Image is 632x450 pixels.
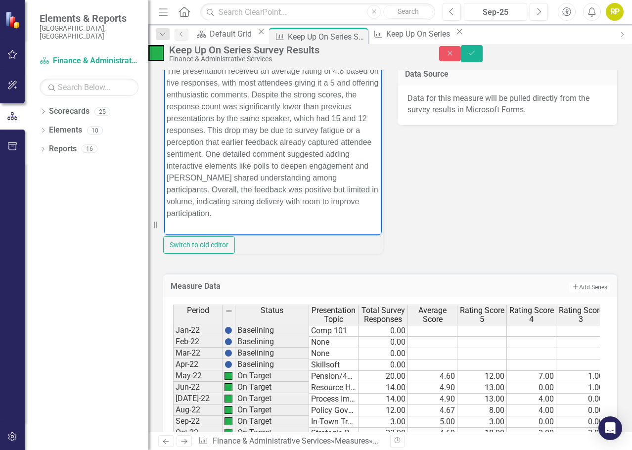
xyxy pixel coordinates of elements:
[225,429,232,437] img: qoi8+tDX1Cshe4MRLoHWif8bEvsCPCNk57B6+9lXPthTOQ7A3rnoEaU+zTknrDqvQEDZRz6ZrJ6BwAAAAASUVORK5CYII=
[235,427,309,439] td: On Target
[383,5,433,19] button: Search
[359,394,408,405] td: 14.00
[569,282,610,292] button: Add Series
[457,405,507,416] td: 8.00
[213,436,331,446] a: Finance & Administrative Services
[225,395,232,403] img: qoi8+tDX1Cshe4MRLoHWif8bEvsCPCNk57B6+9lXPthTOQ7A3rnoEaU+zTknrDqvQEDZRz6ZrJ6BwAAAAASUVORK5CYII=
[359,348,408,360] td: 0.00
[507,382,556,394] td: 0.00
[235,324,309,336] td: Baselining
[49,143,77,155] a: Reports
[225,338,232,346] img: BgCOk07PiH71IgAAAABJRU5ErkJggg==
[173,336,223,348] td: Feb-22
[169,55,419,63] div: Finance & Administrative Services
[49,125,82,136] a: Elements
[225,417,232,425] img: qoi8+tDX1Cshe4MRLoHWif8bEvsCPCNk57B6+9lXPthTOQ7A3rnoEaU+zTknrDqvQEDZRz6ZrJ6BwAAAAASUVORK5CYII=
[225,326,232,334] img: BgCOk07PiH71IgAAAABJRU5ErkJggg==
[370,28,453,40] a: Keep Up On Series
[235,370,309,382] td: On Target
[309,337,359,348] td: None
[309,348,359,360] td: None
[459,306,504,323] span: Rating Score 5
[173,416,223,427] td: Sep-22
[509,306,554,323] span: Rating Score 4
[171,282,412,291] h3: Measure Data
[210,28,255,40] div: Default Grid
[309,405,359,416] td: Policy Governance
[359,416,408,428] td: 3.00
[311,306,356,323] span: Presentation Topic
[164,63,382,235] iframe: Rich Text Area
[225,349,232,357] img: BgCOk07PiH71IgAAAABJRU5ErkJggg==
[49,106,90,117] a: Scorecards
[359,360,408,371] td: 0.00
[386,28,453,40] div: Keep Up On Series
[309,428,359,439] td: Strategic Plan/Benefits
[408,428,457,439] td: 4.69
[193,28,255,40] a: Default Grid
[173,359,223,370] td: Apr-22
[556,371,606,382] td: 1.00
[359,337,408,348] td: 0.00
[361,306,406,323] span: Total Survey Responses
[606,3,624,21] div: RP
[5,11,22,29] img: ClearPoint Strategy
[200,3,435,21] input: Search ClearPoint...
[556,382,606,394] td: 1.00
[335,436,369,446] a: Measures
[556,416,606,428] td: 0.00
[405,70,610,79] h3: Data Source
[457,394,507,405] td: 13.00
[359,371,408,382] td: 20.00
[408,371,457,382] td: 4.60
[408,382,457,394] td: 4.90
[507,416,556,428] td: 0.00
[457,416,507,428] td: 3.00
[169,45,419,55] div: Keep Up On Series Survey Results
[457,382,507,394] td: 13.00
[82,145,97,153] div: 16
[288,31,365,43] div: Keep Up On Series Survey Results
[173,427,223,439] td: Oct-22
[359,382,408,394] td: 14.00
[87,126,103,135] div: 10
[309,325,359,337] td: Comp 101
[163,236,235,254] button: Switch to old editor
[457,371,507,382] td: 12.00
[408,416,457,428] td: 5.00
[40,24,138,41] small: [GEOGRAPHIC_DATA], [GEOGRAPHIC_DATA]
[148,45,164,61] img: On Target
[507,405,556,416] td: 4.00
[235,393,309,405] td: On Target
[464,3,527,21] button: Sep-25
[235,359,309,370] td: Baselining
[225,383,232,391] img: qoi8+tDX1Cshe4MRLoHWif8bEvsCPCNk57B6+9lXPthTOQ7A3rnoEaU+zTknrDqvQEDZRz6ZrJ6BwAAAAASUVORK5CYII=
[598,416,622,440] div: Open Intercom Messenger
[173,393,223,405] td: [DATE]-22
[407,93,607,116] p: Data for this measure will be pulled directly from the survey results in Microsoft Forms.
[507,394,556,405] td: 4.00
[359,405,408,416] td: 12.00
[408,394,457,405] td: 4.90
[235,336,309,348] td: Baselining
[359,428,408,439] td: 23.00
[398,7,419,15] span: Search
[198,436,383,447] div: » »
[359,325,408,337] td: 0.00
[173,370,223,382] td: May-22
[94,107,110,116] div: 25
[173,324,223,336] td: Jan-22
[235,416,309,427] td: On Target
[408,405,457,416] td: 4.67
[173,348,223,359] td: Mar-22
[40,55,138,67] a: Finance & Administrative Services
[40,79,138,96] input: Search Below...
[225,360,232,368] img: BgCOk07PiH71IgAAAABJRU5ErkJggg==
[556,394,606,405] td: 0.00
[309,371,359,382] td: Pension/457 Plan
[457,428,507,439] td: 18.00
[40,12,138,24] span: Elements & Reports
[556,405,606,416] td: 0.00
[309,416,359,428] td: In-Town Travel/Business Expense Reimbursement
